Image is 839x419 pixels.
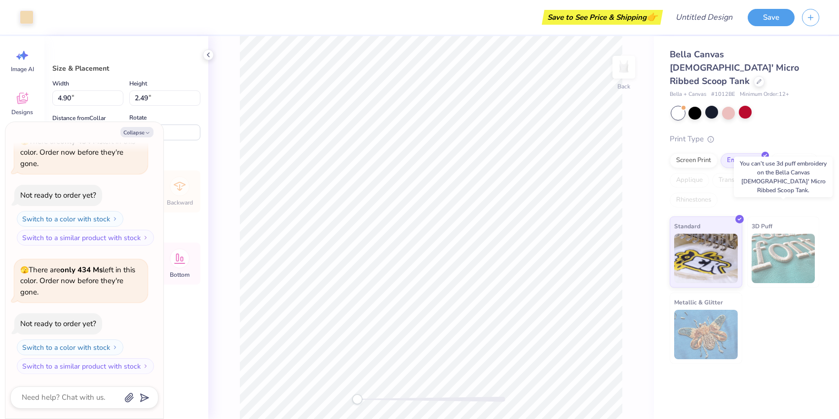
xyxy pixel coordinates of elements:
div: Applique [670,173,709,188]
img: Switch to a similar product with stock [143,363,149,369]
div: Transfers [712,173,752,188]
div: Size & Placement [52,63,200,74]
span: # 1012BE [711,90,735,99]
button: Switch to a similar product with stock [17,230,154,246]
label: Distance from Collar [52,112,106,124]
strong: only 434 Ms [60,265,103,275]
span: 👉 [647,11,657,23]
input: Untitled Design [668,7,740,27]
div: Embroidery [721,153,767,168]
div: Back [617,82,630,91]
div: Not ready to order yet? [20,190,96,200]
span: Bella + Canvas [670,90,706,99]
div: Save to See Price & Shipping [544,10,660,25]
img: Switch to a color with stock [112,344,118,350]
button: Switch to a similar product with stock [17,358,154,374]
span: Bottom [170,271,190,279]
div: You can’t use 3d puff embroidery on the Bella Canvas [DEMOGRAPHIC_DATA]' Micro Ribbed Scoop Tank. [734,157,833,197]
span: There are left in this color. Order now before they're gone. [20,136,135,168]
span: Minimum Order: 12 + [740,90,789,99]
span: Metallic & Glitter [674,297,723,307]
img: Switch to a color with stock [112,216,118,222]
div: Accessibility label [352,394,362,404]
div: Screen Print [670,153,718,168]
label: Rotate [129,112,147,124]
span: Image AI [11,65,34,73]
img: 3D Puff [752,234,815,283]
strong: only 434 Ms [60,136,103,146]
div: Not ready to order yet? [20,319,96,329]
img: Metallic & Glitter [674,310,738,359]
img: Switch to a similar product with stock [143,235,149,241]
button: Save [748,9,795,26]
span: 🫣 [20,137,29,146]
div: Rhinestones [670,193,718,208]
span: Standard [674,221,700,231]
img: Standard [674,234,738,283]
label: Height [129,78,147,89]
span: Bella Canvas [DEMOGRAPHIC_DATA]' Micro Ribbed Scoop Tank [670,48,799,87]
div: Digital Print [770,153,818,168]
span: 🫣 [20,265,29,275]
span: Designs [11,108,33,116]
img: Back [614,57,634,77]
button: Switch to a color with stock [17,211,123,227]
span: 3D Puff [752,221,772,231]
label: Width [52,78,69,89]
div: Print Type [670,133,819,145]
button: Collapse [120,127,153,137]
button: Switch to a color with stock [17,339,123,355]
span: There are left in this color. Order now before they're gone. [20,265,135,297]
